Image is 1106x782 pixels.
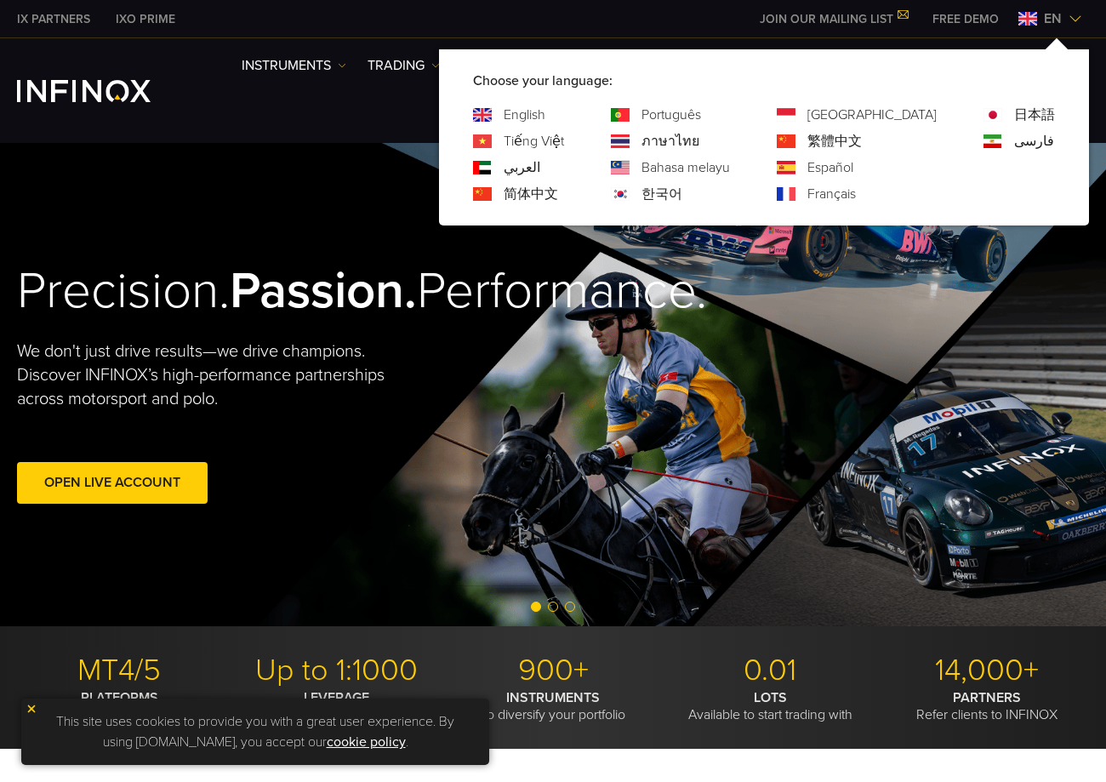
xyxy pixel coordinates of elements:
strong: INSTRUMENTS [506,689,600,706]
p: 900+ [451,652,655,689]
img: yellow close icon [26,703,37,715]
p: To diversify your portfolio [451,689,655,723]
p: Choose your language: [473,71,1055,91]
p: Refer clients to INFINOX [885,689,1089,723]
strong: PARTNERS [953,689,1021,706]
p: To trade with [234,689,438,723]
a: Language [1014,105,1055,125]
a: Language [504,105,545,125]
a: Language [641,131,699,151]
span: Go to slide 1 [531,602,541,612]
a: INFINOX [4,10,103,28]
strong: PLATFORMS [81,689,158,706]
a: Language [807,184,856,204]
strong: LEVERAGE [304,689,369,706]
a: Language [504,184,558,204]
p: This site uses cookies to provide you with a great user experience. By using [DOMAIN_NAME], you a... [30,707,481,756]
p: 14,000+ [885,652,1089,689]
span: Go to slide 2 [548,602,558,612]
a: Instruments [242,55,346,76]
a: Language [641,105,701,125]
a: cookie policy [327,733,406,751]
h2: Precision. Performance. [17,260,499,323]
a: Language [1014,131,1054,151]
a: INFINOX MENU [920,10,1012,28]
a: TRADING [368,55,440,76]
p: With modern trading tools [17,689,221,723]
a: Language [641,157,730,178]
p: MT4/5 [17,652,221,689]
span: en [1037,9,1069,29]
a: Language [504,131,564,151]
a: Language [807,157,853,178]
a: Open Live Account [17,462,208,504]
a: Language [504,157,540,178]
a: JOIN OUR MAILING LIST [747,12,920,26]
strong: Passion. [230,260,417,322]
p: 0.01 [668,652,872,689]
a: Language [807,131,862,151]
p: We don't just drive results—we drive champions. Discover INFINOX’s high-performance partnerships ... [17,340,403,411]
p: Up to 1:1000 [234,652,438,689]
a: INFINOX Logo [17,80,191,102]
span: Go to slide 3 [565,602,575,612]
a: Language [641,184,682,204]
a: Language [807,105,937,125]
strong: LOTS [754,689,787,706]
a: INFINOX [103,10,188,28]
p: Available to start trading with [668,689,872,723]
